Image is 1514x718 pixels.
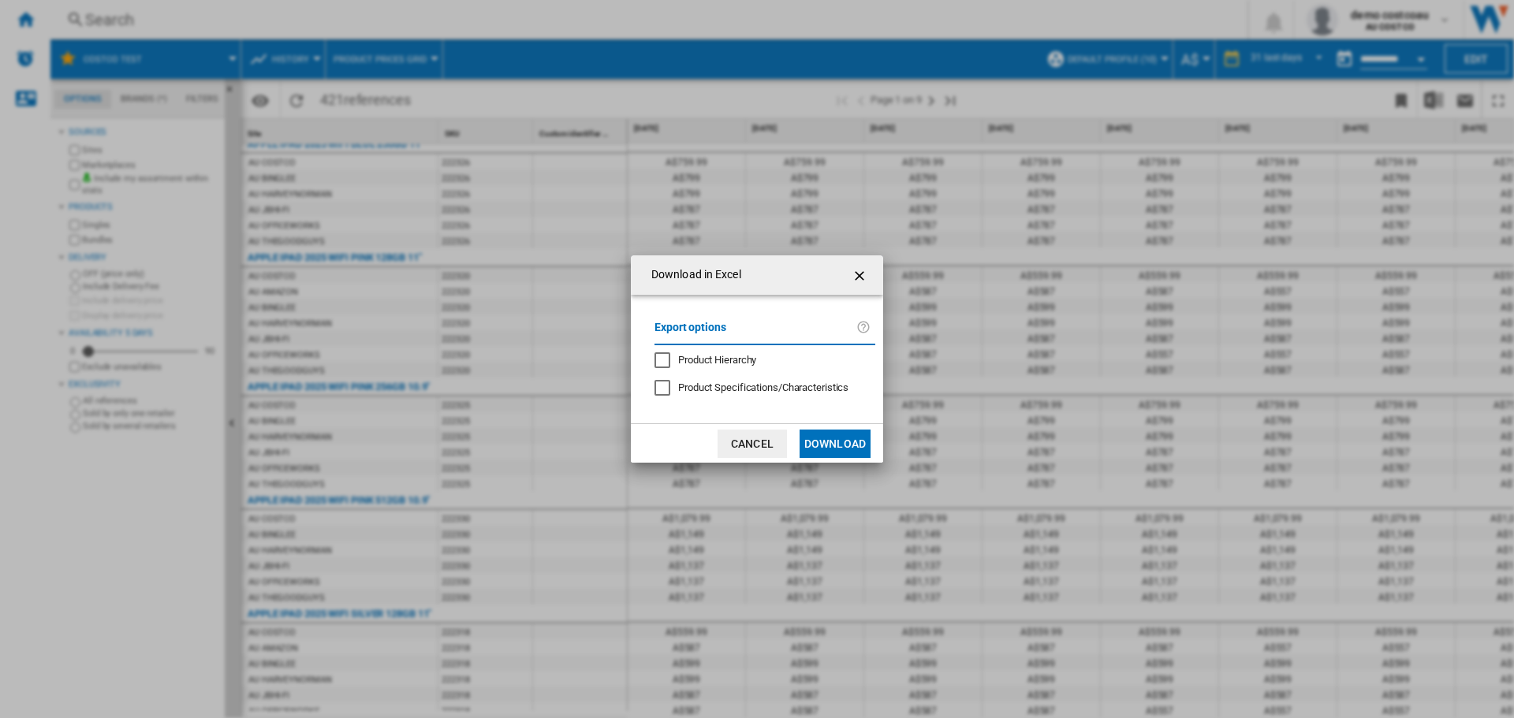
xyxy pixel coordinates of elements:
[678,381,848,393] span: Product Specifications/Characteristics
[678,381,848,395] div: Only applies to Category View
[800,430,871,458] button: Download
[845,259,877,291] button: getI18NText('BUTTONS.CLOSE_DIALOG')
[678,354,756,366] span: Product Hierarchy
[852,266,871,285] ng-md-icon: getI18NText('BUTTONS.CLOSE_DIALOG')
[718,430,787,458] button: Cancel
[654,318,856,348] label: Export options
[643,267,741,283] h4: Download in Excel
[654,353,863,368] md-checkbox: Product Hierarchy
